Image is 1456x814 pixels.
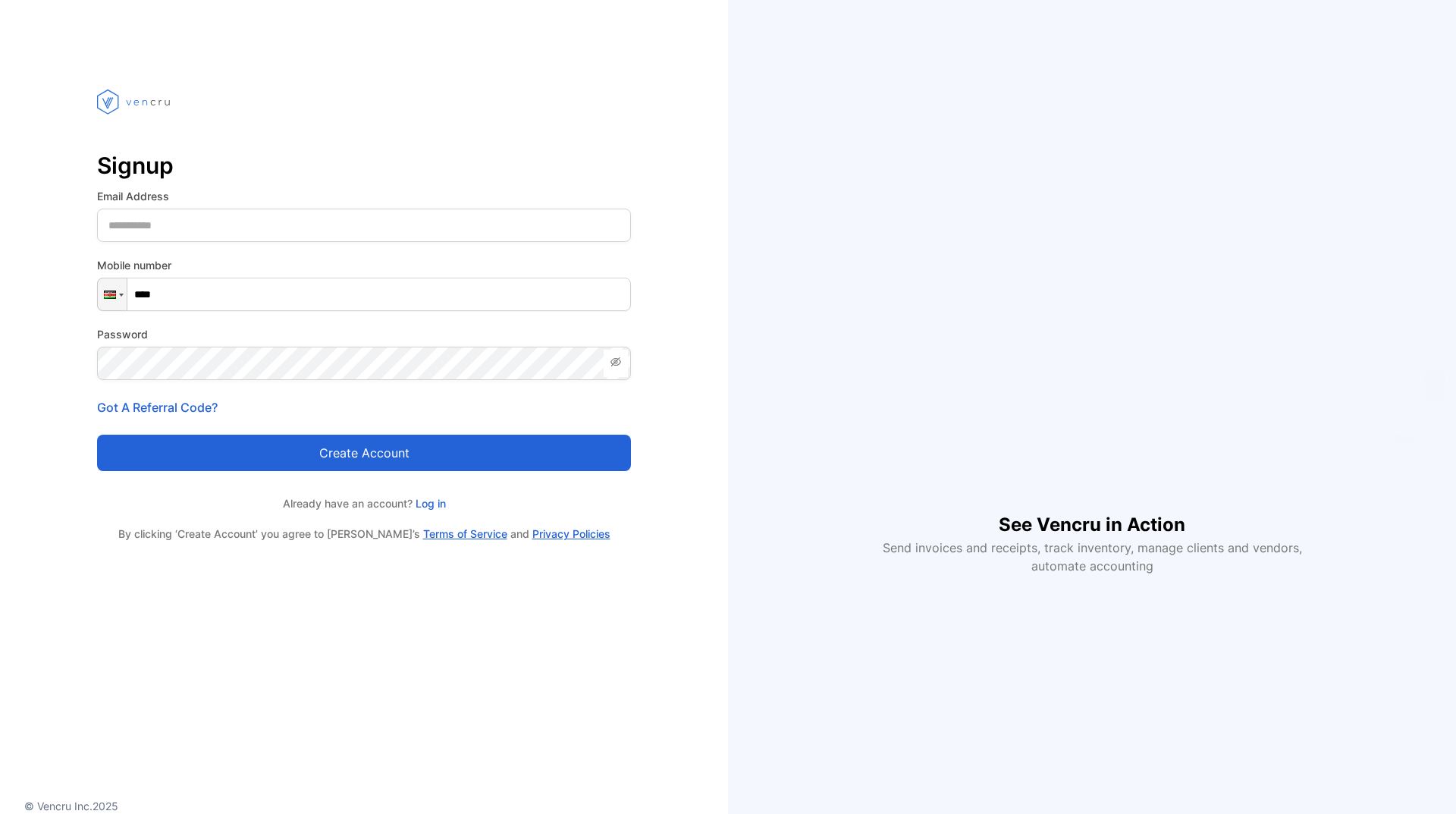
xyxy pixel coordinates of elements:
img: vencru logo [97,61,173,143]
p: Signup [97,147,631,184]
a: Privacy Policies [532,527,610,540]
iframe: YouTube video player [872,240,1312,487]
label: Mobile number [97,257,631,273]
p: Got A Referral Code? [97,398,631,416]
p: By clicking ‘Create Account’ you agree to [PERSON_NAME]’s and [97,526,631,542]
a: Log in [413,497,446,510]
div: Kenya: + 254 [98,278,127,310]
a: Terms of Service [423,527,507,540]
p: Send invoices and receipts, track inventory, manage clients and vendors, automate accounting [874,539,1310,575]
p: Already have an account? [97,495,631,511]
button: Create account [97,435,631,471]
label: Password [97,326,631,342]
h1: See Vencru in Action [999,487,1185,539]
label: Email Address [97,188,631,204]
